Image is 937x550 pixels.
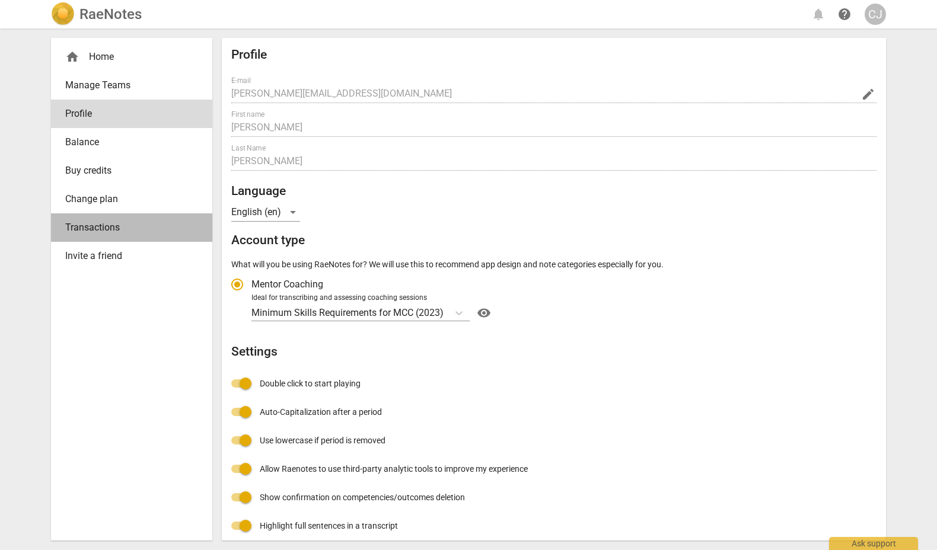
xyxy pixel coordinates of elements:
[65,135,189,149] span: Balance
[231,47,877,62] h2: Profile
[834,4,855,25] a: Help
[65,78,189,92] span: Manage Teams
[51,71,212,100] a: Manage Teams
[837,7,852,21] span: help
[51,2,142,26] a: LogoRaeNotes
[860,86,877,103] button: Change Email
[51,242,212,270] a: Invite a friend
[65,164,189,178] span: Buy credits
[65,192,189,206] span: Change plan
[251,306,444,319] p: Minimum Skills Requirements for MCC (2023)
[445,307,447,318] input: Ideal for transcribing and assessing coaching sessionsMinimum Skills Requirements for MCC (2023)Help
[65,107,189,121] span: Profile
[231,344,877,359] h2: Settings
[231,111,264,118] label: First name
[829,537,918,550] div: Ask support
[231,77,251,84] label: E-mail
[470,303,493,322] a: Help
[65,50,189,64] div: Home
[861,87,875,101] span: edit
[231,203,300,222] div: English (en)
[51,128,212,156] a: Balance
[251,293,873,303] div: Ideal for transcribing and assessing coaching sessions
[260,520,398,532] span: Highlight full sentences in a transcript
[51,185,212,213] a: Change plan
[260,378,361,390] span: Double click to start playing
[51,2,75,26] img: Logo
[251,277,323,291] span: Mentor Coaching
[231,233,877,248] h2: Account type
[260,491,465,504] span: Show confirmation on competencies/outcomes deletion
[65,50,79,64] span: home
[231,258,877,271] p: What will you be using RaeNotes for? We will use this to recommend app design and note categories...
[474,306,493,320] span: visibility
[79,6,142,23] h2: RaeNotes
[231,184,877,199] h2: Language
[65,249,189,263] span: Invite a friend
[51,43,212,71] div: Home
[260,434,385,447] span: Use lowercase if period is removed
[51,100,212,128] a: Profile
[260,463,528,475] span: Allow Raenotes to use third-party analytic tools to improve my experience
[65,220,189,235] span: Transactions
[474,303,493,322] button: Help
[231,270,877,322] div: Account type
[51,156,212,185] a: Buy credits
[231,145,266,152] label: Last Name
[51,213,212,242] a: Transactions
[865,4,886,25] button: CJ
[260,406,382,418] span: Auto-Capitalization after a period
